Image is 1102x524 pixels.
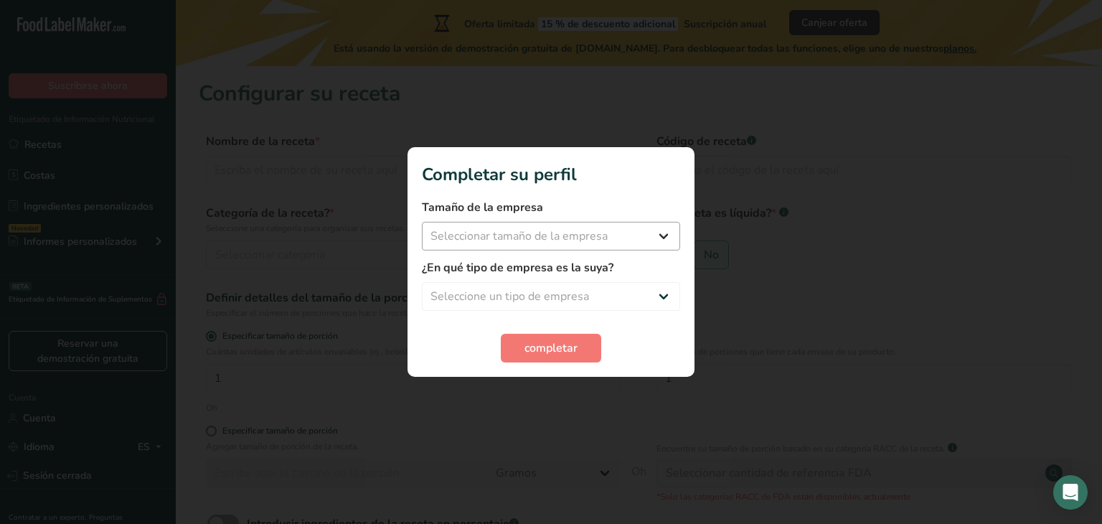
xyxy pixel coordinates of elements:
[422,163,577,186] font: Completar su perfil
[422,260,613,276] font: ¿En qué tipo de empresa es la suya?
[1053,475,1088,510] div: Abrir Intercom Messenger
[501,334,601,362] button: completar
[422,200,543,215] font: Tamaño de la empresa
[524,340,578,356] font: completar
